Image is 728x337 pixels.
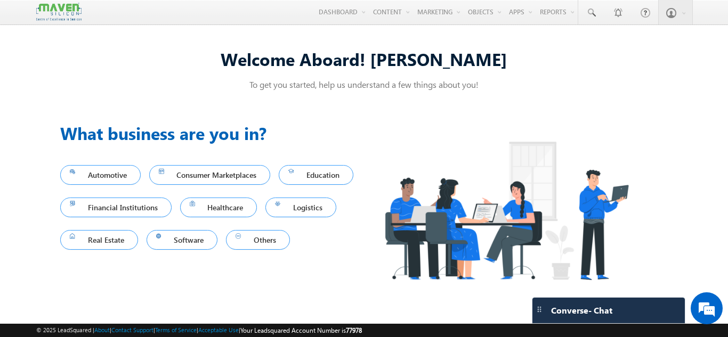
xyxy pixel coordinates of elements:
a: Contact Support [111,326,153,333]
a: Acceptable Use [198,326,239,333]
div: Welcome Aboard! [PERSON_NAME] [60,47,668,70]
span: 77978 [346,326,362,334]
h3: What business are you in? [60,120,364,146]
img: Custom Logo [36,3,81,21]
span: Others [236,233,280,247]
span: Financial Institutions [70,200,162,215]
span: Automotive [70,168,131,182]
a: About [94,326,110,333]
span: Real Estate [70,233,128,247]
span: Healthcare [190,200,248,215]
span: Software [156,233,208,247]
span: © 2025 LeadSquared | | | | | [36,325,362,335]
a: Terms of Service [155,326,197,333]
p: To get you started, help us understand a few things about you! [60,79,668,90]
span: Education [288,168,344,182]
span: Your Leadsquared Account Number is [240,326,362,334]
span: Consumer Marketplaces [159,168,261,182]
img: carter-drag [535,305,544,314]
span: Converse - Chat [551,306,612,315]
img: Industry.png [364,120,649,301]
span: Logistics [275,200,327,215]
